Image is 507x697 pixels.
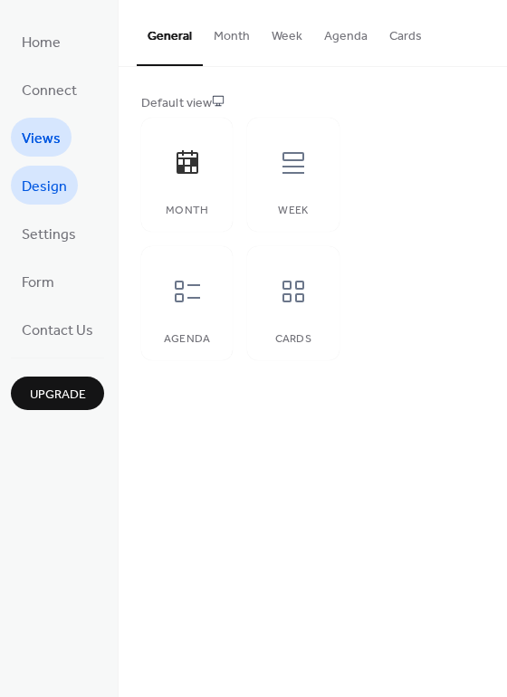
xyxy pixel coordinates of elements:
span: Upgrade [30,386,86,405]
a: Home [11,22,72,61]
span: Contact Us [22,317,93,345]
a: Design [11,166,78,205]
span: Home [22,29,61,57]
a: Settings [11,214,87,253]
span: Connect [22,77,77,105]
a: Form [11,262,65,301]
div: Cards [265,333,320,346]
a: Views [11,118,72,157]
span: Settings [22,221,76,249]
span: Views [22,125,61,153]
button: Upgrade [11,377,104,410]
span: Design [22,173,67,201]
div: Agenda [159,333,215,346]
a: Contact Us [11,310,104,348]
a: Connect [11,70,88,109]
div: Week [265,205,320,217]
div: Default view [141,94,481,113]
span: Form [22,269,54,297]
div: Month [159,205,215,217]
